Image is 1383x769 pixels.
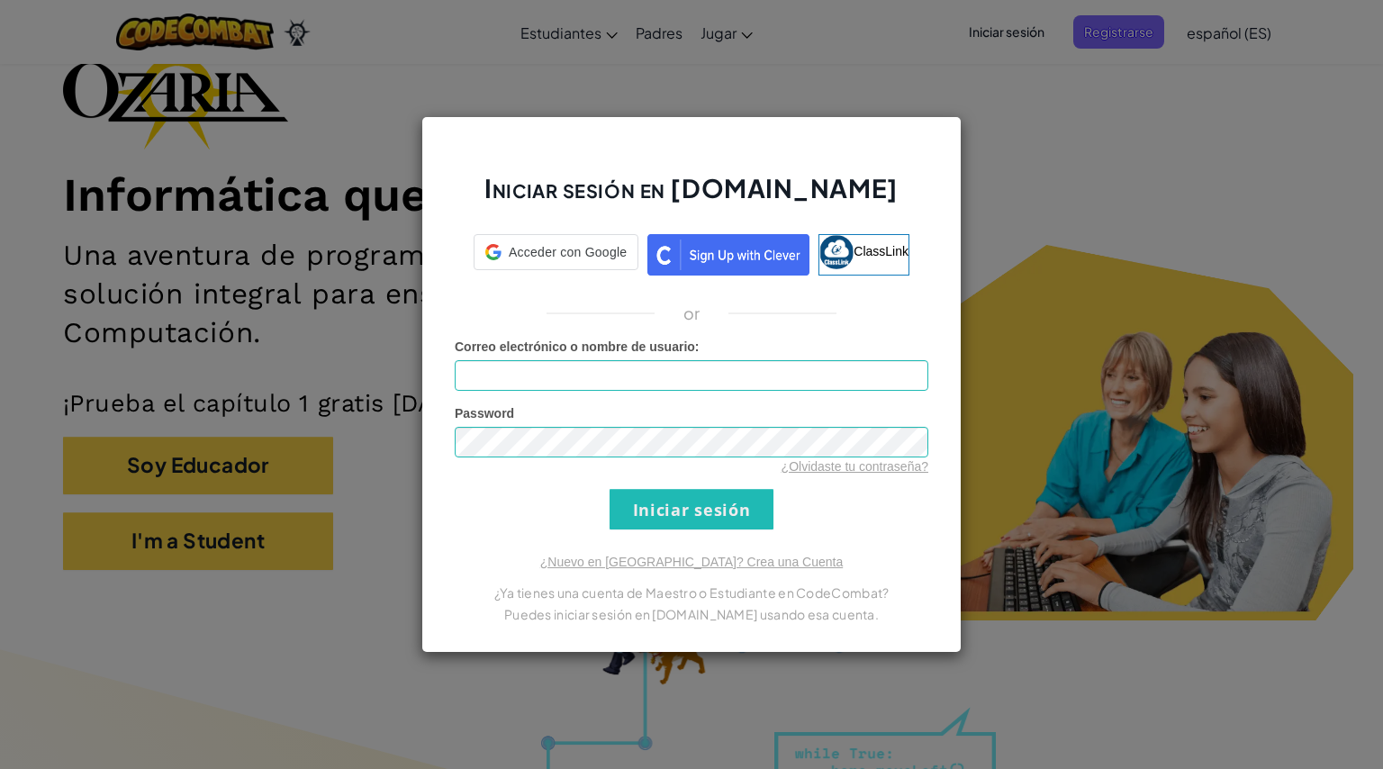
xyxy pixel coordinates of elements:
p: Puedes iniciar sesión en [DOMAIN_NAME] usando esa cuenta. [455,603,928,625]
span: Acceder con Google [509,243,627,261]
span: Correo electrónico o nombre de usuario [455,339,695,354]
span: ClassLink [854,244,908,258]
p: or [683,303,701,324]
label: : [455,338,700,356]
a: ¿Nuevo en [GEOGRAPHIC_DATA]? Crea una Cuenta [540,555,843,569]
span: Password [455,406,514,421]
input: Iniciar sesión [610,489,773,529]
h2: Iniciar sesión en [DOMAIN_NAME] [455,171,928,223]
a: ¿Olvidaste tu contraseña? [782,459,928,474]
a: Acceder con Google [474,234,638,276]
img: clever_sso_button@2x.png [647,234,809,276]
img: classlink-logo-small.png [819,235,854,269]
div: Acceder con Google [474,234,638,270]
p: ¿Ya tienes una cuenta de Maestro o Estudiante en CodeCombat? [455,582,928,603]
